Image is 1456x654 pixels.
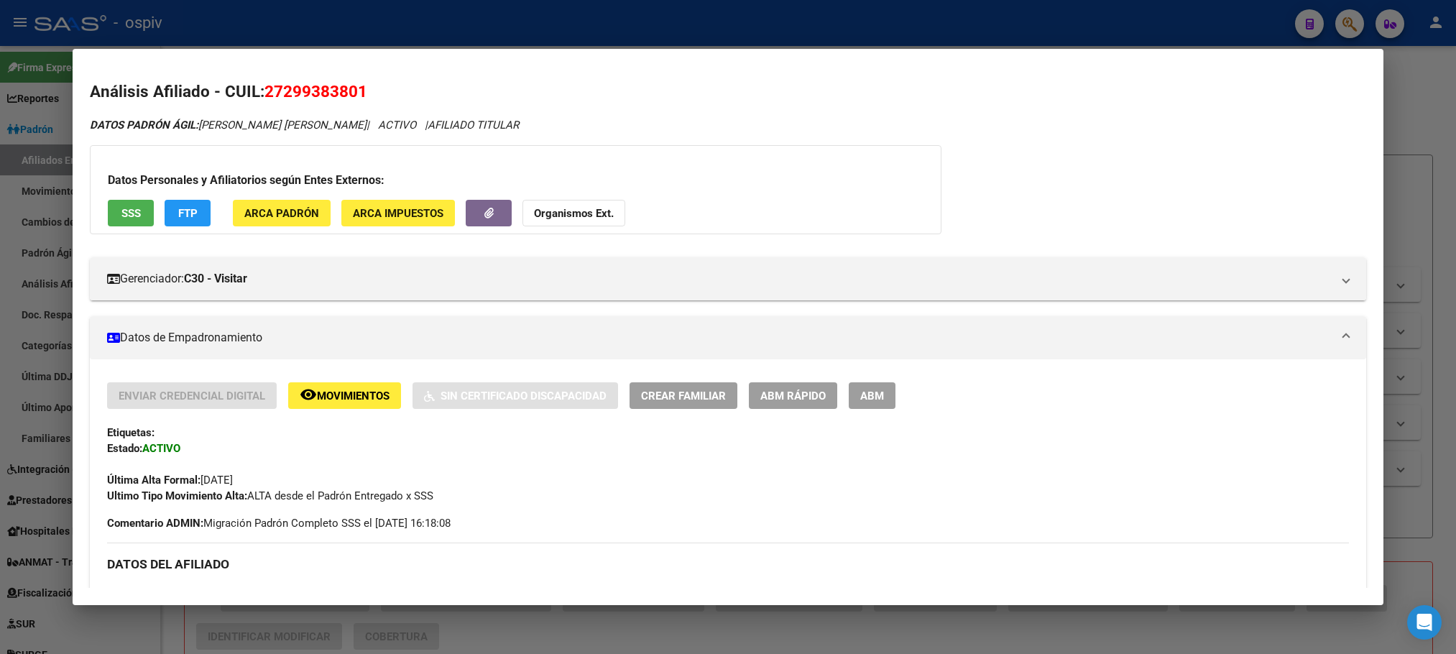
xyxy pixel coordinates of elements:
button: Crear Familiar [630,382,737,409]
strong: Comentario ADMIN: [107,517,203,530]
strong: Organismos Ext. [534,207,614,220]
strong: Estado: [107,442,142,455]
button: Movimientos [288,382,401,409]
span: Migración Padrón Completo SSS el [DATE] 16:18:08 [107,515,451,531]
mat-panel-title: Gerenciador: [107,270,1331,287]
span: Movimientos [317,390,390,402]
button: Enviar Credencial Digital [107,382,277,409]
span: [PERSON_NAME] [PERSON_NAME] [107,586,317,599]
span: ALTA desde el Padrón Entregado x SSS [107,489,433,502]
strong: Ultimo Tipo Movimiento Alta: [107,489,247,502]
div: Open Intercom Messenger [1407,605,1442,640]
strong: Apellido: [107,586,149,599]
strong: C30 - Visitar [184,270,247,287]
strong: ACTIVO [142,442,180,455]
span: AFILIADO TITULAR [428,119,519,132]
span: ABM Rápido [760,390,826,402]
span: Enviar Credencial Digital [119,390,265,402]
span: Crear Familiar [641,390,726,402]
strong: Última Alta Formal: [107,474,201,487]
span: [PERSON_NAME] [PERSON_NAME] [90,119,367,132]
button: ABM Rápido [749,382,837,409]
mat-expansion-panel-header: Gerenciador:C30 - Visitar [90,257,1365,300]
span: ARCA Impuestos [353,207,443,220]
h3: DATOS DEL AFILIADO [107,556,1348,572]
span: 27299383801 [264,82,367,101]
mat-expansion-panel-header: Datos de Empadronamiento [90,316,1365,359]
span: Sin Certificado Discapacidad [441,390,607,402]
h3: Datos Personales y Afiliatorios según Entes Externos: [108,172,923,189]
button: ARCA Impuestos [341,200,455,226]
button: ARCA Padrón [233,200,331,226]
span: SSS [121,207,141,220]
button: FTP [165,200,211,226]
mat-panel-title: Datos de Empadronamiento [107,329,1331,346]
span: ABM [860,390,884,402]
i: | ACTIVO | [90,119,519,132]
span: ARCA Padrón [244,207,319,220]
mat-icon: remove_red_eye [300,386,317,403]
h2: Análisis Afiliado - CUIL: [90,80,1365,104]
button: ABM [849,382,895,409]
strong: Etiquetas: [107,426,155,439]
span: FTP [178,207,198,220]
button: SSS [108,200,154,226]
span: [DATE] [107,474,233,487]
strong: DATOS PADRÓN ÁGIL: [90,119,198,132]
button: Sin Certificado Discapacidad [413,382,618,409]
button: Organismos Ext. [522,200,625,226]
strong: Teléfono Particular: [728,586,823,599]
